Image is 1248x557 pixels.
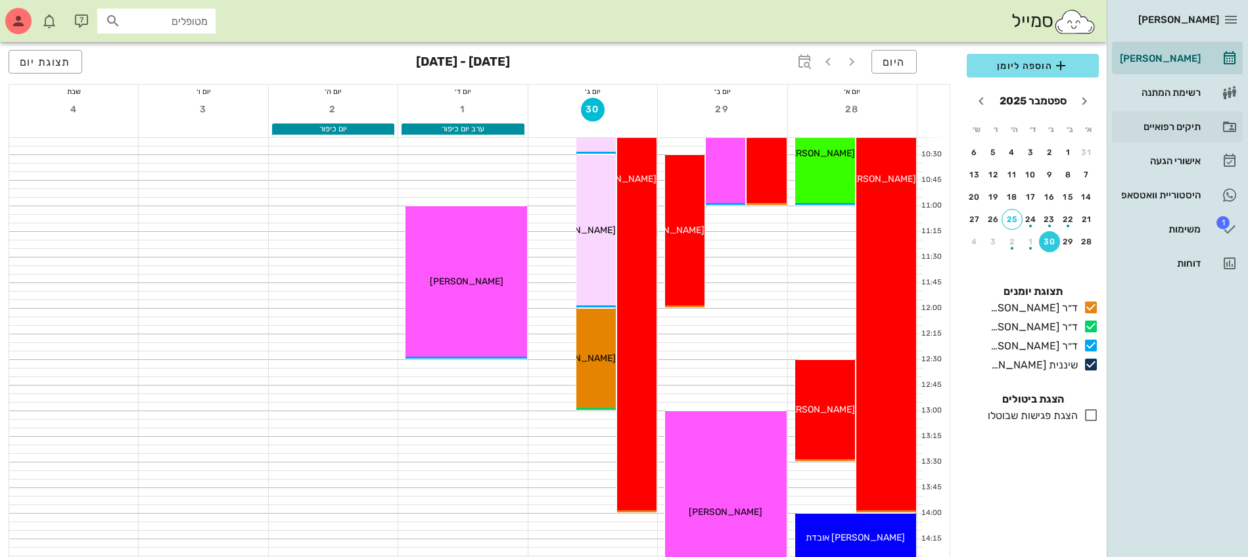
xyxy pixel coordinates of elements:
div: 29 [1058,237,1079,246]
div: 1 [1021,237,1042,246]
div: 15 [1058,192,1079,202]
span: תג [1216,216,1230,229]
div: יום ג׳ [528,85,657,98]
button: חודש הבא [969,89,993,113]
button: 22 [1058,209,1079,230]
img: SmileCloud logo [1053,9,1096,35]
button: 30 [581,98,605,122]
button: 25 [1002,209,1023,230]
button: 24 [1021,209,1042,230]
div: 2 [1039,148,1060,157]
div: יום ו׳ [139,85,267,98]
div: 13 [964,170,985,179]
button: 28 [841,98,864,122]
button: 15 [1058,187,1079,208]
div: 19 [983,192,1004,202]
h3: [DATE] - [DATE] [416,50,510,76]
div: 2 [1002,237,1023,246]
span: 28 [841,104,864,115]
div: 10:45 [917,175,944,186]
div: 6 [964,148,985,157]
div: רשימת המתנה [1117,87,1201,98]
div: סמייל [1011,7,1096,35]
div: ד״ר [PERSON_NAME] [985,338,1078,354]
div: 12 [983,170,1004,179]
div: 31 [1076,148,1098,157]
button: 14 [1076,187,1098,208]
div: 9 [1039,170,1060,179]
div: 10:30 [917,149,944,160]
button: 21 [1076,209,1098,230]
div: 11 [1002,170,1023,179]
th: ש׳ [968,118,985,141]
span: תצוגת יום [20,56,71,68]
button: הוספה ליומן [967,54,1099,78]
button: 11 [1002,164,1023,185]
div: 24 [1021,215,1042,224]
button: 8 [1058,164,1079,185]
a: אישורי הגעה [1112,145,1243,177]
span: 3 [192,104,216,115]
div: 11:45 [917,277,944,288]
a: דוחות [1112,248,1243,279]
div: 13:30 [917,457,944,468]
span: [PERSON_NAME] אובדת [806,532,905,543]
div: 14:15 [917,533,944,545]
span: [PERSON_NAME] [430,276,503,287]
th: ג׳ [1043,118,1060,141]
div: 23 [1039,215,1060,224]
button: 3 [983,231,1004,252]
th: ו׳ [986,118,1004,141]
button: 19 [983,187,1004,208]
span: יום כיפור [319,124,347,133]
a: תיקים רפואיים [1112,111,1243,143]
button: 2 [321,98,345,122]
div: 8 [1058,170,1079,179]
button: 1 [1058,142,1079,163]
span: [PERSON_NAME] [631,225,705,236]
div: שבת [9,85,138,98]
div: 12:30 [917,354,944,365]
button: 9 [1039,164,1060,185]
button: 2 [1002,231,1023,252]
button: 31 [1076,142,1098,163]
span: היום [883,56,906,68]
span: [PERSON_NAME] [542,225,616,236]
div: יום ב׳ [658,85,787,98]
div: 27 [964,215,985,224]
button: ספטמבר 2025 [994,88,1072,114]
button: 23 [1039,209,1060,230]
button: 5 [983,142,1004,163]
button: 27 [964,209,985,230]
span: 1 [451,104,475,115]
div: 12:45 [917,380,944,391]
div: ד״ר [PERSON_NAME] [985,300,1078,316]
span: 4 [62,104,85,115]
a: [PERSON_NAME] [1112,43,1243,74]
th: ב׳ [1061,118,1078,141]
button: 1 [1021,231,1042,252]
button: 30 [1039,231,1060,252]
span: [PERSON_NAME] [843,173,916,185]
div: 30 [1039,237,1060,246]
button: 29 [1058,231,1079,252]
button: 28 [1076,231,1098,252]
th: א׳ [1080,118,1098,141]
button: 3 [1021,142,1042,163]
span: [PERSON_NAME] [1138,14,1219,26]
button: 13 [964,164,985,185]
div: יום ה׳ [269,85,398,98]
button: 7 [1076,164,1098,185]
div: 4 [964,237,985,246]
div: 3 [983,237,1004,246]
div: 14 [1076,192,1098,202]
button: חודש שעבר [1073,89,1096,113]
div: שיננית [PERSON_NAME] [985,357,1078,373]
div: 22 [1058,215,1079,224]
button: 4 [62,98,85,122]
div: יום ד׳ [398,85,527,98]
button: 26 [983,209,1004,230]
div: אישורי הגעה [1117,156,1201,166]
div: 1 [1058,148,1079,157]
div: 21 [1076,215,1098,224]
